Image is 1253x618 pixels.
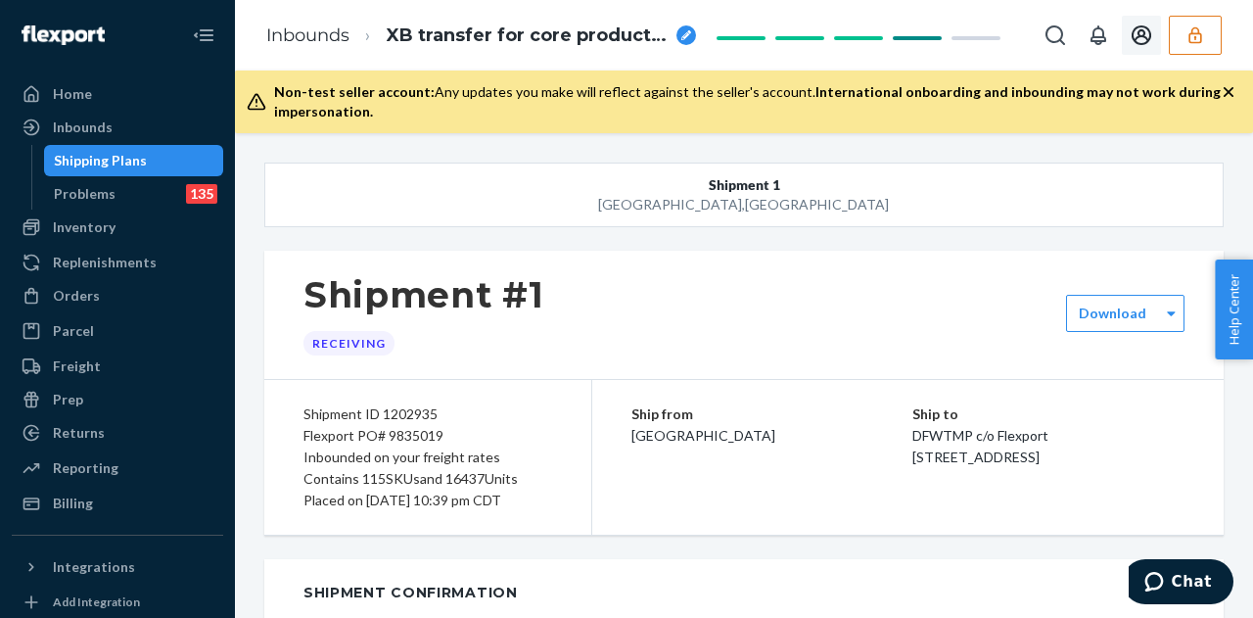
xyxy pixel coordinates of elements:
div: Reporting [53,458,118,478]
p: Ship from [631,404,912,425]
div: Shipping Plans [54,151,147,170]
div: Inbounds [53,118,113,137]
a: Billing [12,488,223,519]
div: Billing [53,494,93,513]
span: [GEOGRAPHIC_DATA] [631,427,775,444]
p: Ship to [912,404,1185,425]
div: Any updates you make will reflect against the seller's account. [274,82,1222,121]
button: Open account menu [1122,16,1161,55]
div: Inventory [53,217,116,237]
div: Home [53,84,92,104]
a: Add Integration [12,591,223,614]
a: Inventory [12,212,223,243]
div: Contains 115 SKUs and 16437 Units [303,468,552,490]
div: Prep [53,390,83,409]
ol: breadcrumbs [251,7,712,65]
div: [GEOGRAPHIC_DATA] , [GEOGRAPHIC_DATA] [361,195,1127,214]
div: 135 [186,184,217,204]
h1: Shipment #1 [303,274,544,315]
div: Shipment Confirmation [303,583,518,602]
span: Shipment 1 [709,175,780,195]
a: Reporting [12,452,223,484]
div: Returns [53,423,105,443]
a: Returns [12,417,223,449]
a: Parcel [12,315,223,347]
div: Placed on [DATE] 10:39 pm CDT [303,490,552,511]
div: Problems [54,184,116,204]
div: Orders [53,286,100,306]
div: Flexport PO# 9835019 [303,425,552,447]
button: Integrations [12,551,223,583]
a: Inbounds [266,24,349,46]
div: Integrations [53,557,135,577]
a: Orders [12,280,223,311]
span: Non-test seller account: [274,83,435,100]
button: Open Search Box [1036,16,1075,55]
a: Home [12,78,223,110]
p: DFWTMP c/o Flexport [912,425,1185,447]
div: Receiving [303,331,394,356]
img: Flexport logo [22,25,105,45]
button: Close Navigation [184,16,223,55]
iframe: Opens a widget where you can chat to one of our agents [1129,559,1233,608]
div: Add Integration [53,594,140,610]
button: Open notifications [1079,16,1118,55]
span: [STREET_ADDRESS] [912,449,1040,465]
span: XB transfer for core product ETA 7/10 [387,24,669,49]
div: Inbounded on your freight rates [303,447,552,468]
a: Prep [12,384,223,415]
a: Shipping Plans [44,145,224,176]
label: Download [1079,304,1146,323]
div: Freight [53,357,101,376]
a: Freight [12,351,223,382]
button: Shipment 1[GEOGRAPHIC_DATA],[GEOGRAPHIC_DATA] [264,163,1224,227]
div: Shipment ID 1202935 [303,404,552,425]
a: Replenishments [12,247,223,278]
div: Parcel [53,321,94,341]
a: Inbounds [12,112,223,143]
button: Help Center [1215,260,1253,359]
a: Problems135 [44,178,224,210]
div: Replenishments [53,253,157,272]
